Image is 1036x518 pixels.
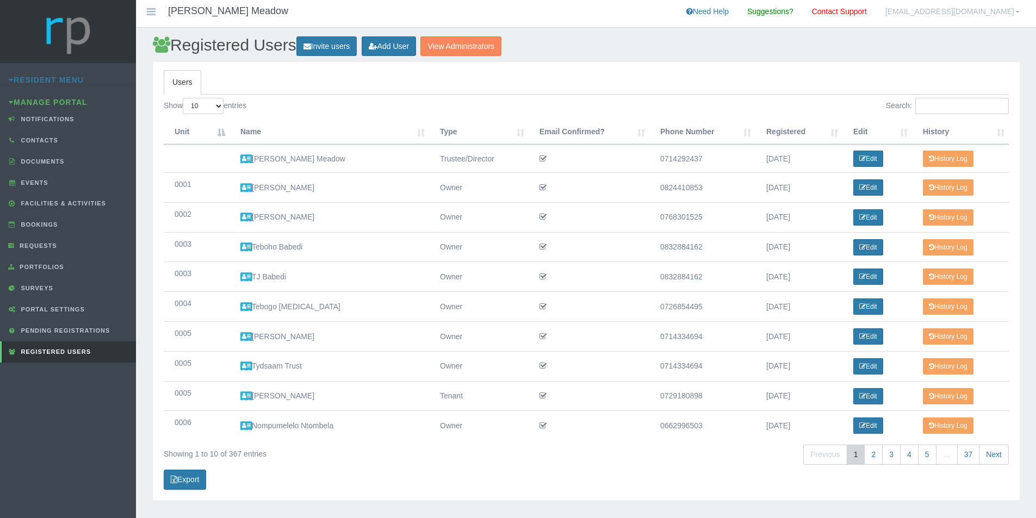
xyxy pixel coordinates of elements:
a: 1 [847,445,865,465]
td: 0729180898 [649,381,755,411]
a: Manage Portal [9,98,88,107]
a: Resident Menu [9,76,84,84]
span: Events [18,179,48,186]
a: History Log [923,209,973,226]
a: Edit [853,298,883,315]
a: Invite users [296,36,357,57]
a: Next [979,445,1009,465]
a: Edit [853,179,883,196]
td: 0714334694 [649,321,755,351]
h2: Registered Users [153,36,1020,56]
div: 0004 [175,297,219,310]
a: History Log [923,328,973,345]
a: Previous [803,445,847,465]
a: History Log [923,388,973,404]
td: Owner [429,321,529,351]
span: Portal Settings [18,306,85,313]
td: Teboho Babedi [229,232,429,262]
span: Facilities & Activities [18,200,106,207]
td: Owner [429,261,529,291]
a: … [936,445,958,465]
label: Search: [886,98,1009,114]
td: [DATE] [755,232,842,262]
td: 0832884162 [649,261,755,291]
select: Showentries [183,98,224,114]
a: 2 [864,445,883,465]
div: 0001 [175,178,219,191]
div: 0003 [175,267,219,280]
th: Registered : activate to sort column ascending [755,120,842,145]
td: [DATE] [755,261,842,291]
th: History: activate to sort column ascending [912,120,1009,145]
td: [DATE] [755,410,842,440]
a: 4 [900,445,919,465]
td: [DATE] [755,145,842,172]
td: [DATE] [755,321,842,351]
span: Portfolios [17,264,64,270]
span: Documents [18,158,65,165]
span: Pending Registrations [18,327,110,334]
input: Search: [915,98,1009,114]
div: Unit [175,126,213,138]
a: Edit [853,417,883,434]
div: Showing 1 to 10 of 367 entries [164,444,506,460]
a: View Administrators [420,36,501,57]
th: Email Confirmed? : activate to sort column ascending [529,120,649,145]
td: [DATE] [755,202,842,232]
td: Owner [429,172,529,202]
div: 0005 [175,357,219,370]
a: Edit [853,269,883,285]
th: Edit: activate to sort column ascending [842,120,912,145]
a: History Log [923,358,973,375]
td: Owner [429,202,529,232]
a: 5 [918,445,936,465]
span: Requests [17,242,57,249]
td: Nompumelelo Ntombela [229,410,429,440]
span: Notifications [18,116,75,122]
a: History Log [923,298,973,315]
th: Unit : activate to sort column descending [164,120,229,145]
td: 0768301525 [649,202,755,232]
td: [DATE] [755,381,842,411]
th: Phone Number : activate to sort column ascending [649,120,755,145]
td: [PERSON_NAME] [229,202,429,232]
span: Surveys [18,285,53,291]
td: Owner [429,232,529,262]
td: Tenant [429,381,529,411]
td: [DATE] [755,172,842,202]
th: Name : activate to sort column ascending [229,120,429,145]
td: Owner [429,410,529,440]
td: 0832884162 [649,232,755,262]
div: 0005 [175,387,219,400]
a: Add User [362,36,416,57]
a: History Log [923,179,973,196]
th: Type : activate to sort column ascending [429,120,529,145]
td: [PERSON_NAME] [229,172,429,202]
td: 0662996503 [649,410,755,440]
td: Tebogo [MEDICAL_DATA] [229,291,429,321]
td: [DATE] [755,291,842,321]
span: Registered Users [18,348,91,355]
td: [PERSON_NAME] [229,381,429,411]
a: Edit [853,209,883,226]
span: Bookings [18,221,58,228]
a: History Log [923,269,973,285]
td: 0824410853 [649,172,755,202]
label: Show entries [164,98,246,114]
a: Edit [853,151,883,167]
a: History Log [923,417,973,434]
div: 0006 [175,416,219,429]
td: Trustee/Director [429,145,529,172]
td: 0726854495 [649,291,755,321]
a: 37 [957,445,980,465]
td: 0714292437 [649,145,755,172]
td: [PERSON_NAME] Meadow [229,145,429,172]
div: 0005 [175,327,219,340]
a: History Log [923,239,973,255]
div: 0003 [175,238,219,251]
td: 0714334694 [649,351,755,381]
td: TJ Babedi [229,261,429,291]
a: Edit [853,328,883,345]
h4: [PERSON_NAME] Meadow [168,6,288,17]
a: History Log [923,151,973,167]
